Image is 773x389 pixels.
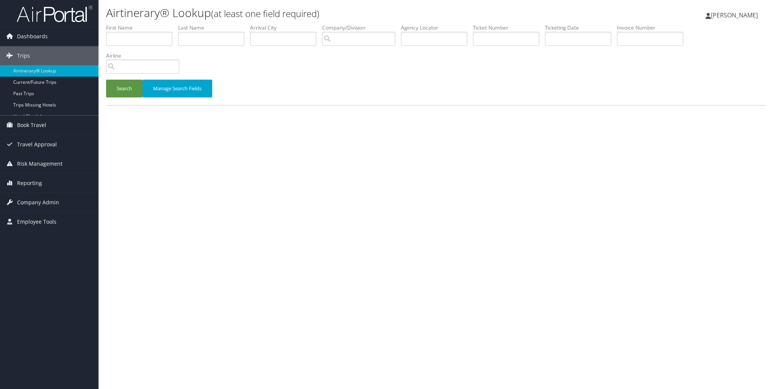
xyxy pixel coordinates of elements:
[617,24,689,31] label: Invoice Number
[106,80,142,97] button: Search
[473,24,545,31] label: Ticket Number
[17,212,56,231] span: Employee Tools
[17,46,30,65] span: Trips
[17,27,48,46] span: Dashboards
[17,116,46,135] span: Book Travel
[401,24,473,31] label: Agency Locator
[178,24,250,31] label: Last Name
[17,193,59,212] span: Company Admin
[106,5,546,21] h1: Airtinerary® Lookup
[322,24,401,31] label: Company/Division
[211,7,319,20] small: (at least one field required)
[706,4,765,27] a: [PERSON_NAME]
[106,24,178,31] label: First Name
[17,135,57,154] span: Travel Approval
[250,24,322,31] label: Arrival City
[17,154,63,173] span: Risk Management
[711,11,758,19] span: [PERSON_NAME]
[17,174,42,193] span: Reporting
[106,52,185,60] label: Airline
[142,80,212,97] button: Manage Search Fields
[545,24,617,31] label: Ticketing Date
[17,5,92,23] img: airportal-logo.png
